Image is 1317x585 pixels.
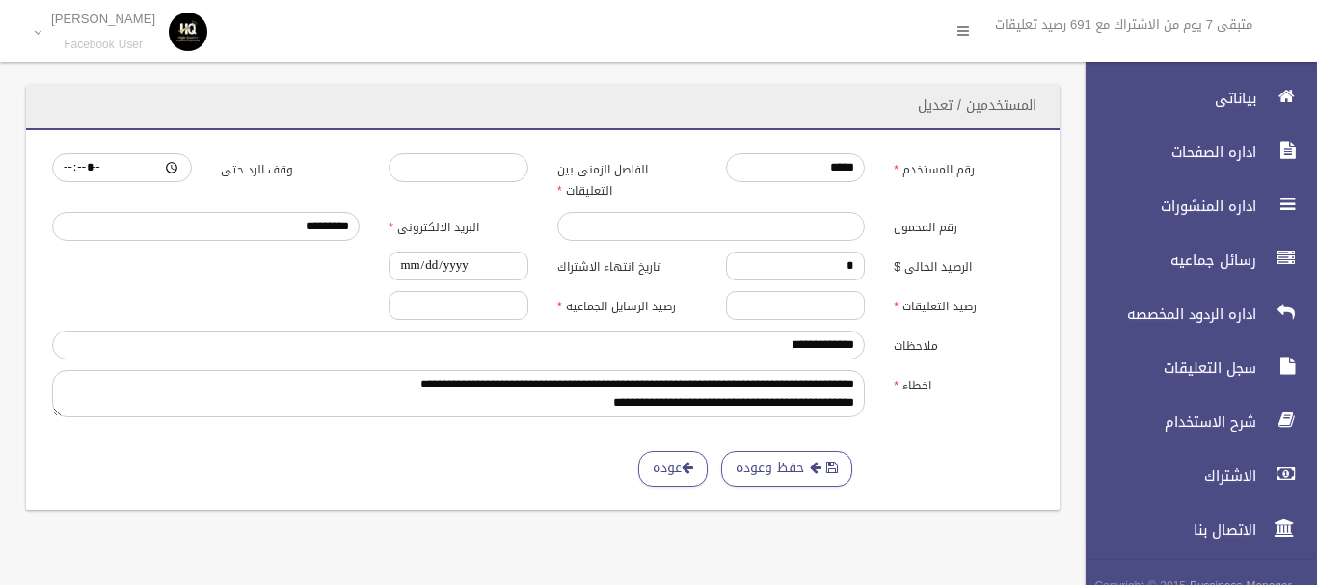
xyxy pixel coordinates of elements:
[879,212,1048,239] label: رقم المحمول
[51,12,155,26] p: [PERSON_NAME]
[1069,455,1317,497] a: الاشتراك
[1069,293,1317,335] a: اداره الردود المخصصه
[1069,131,1317,173] a: اداره الصفحات
[374,212,543,239] label: البريد الالكترونى
[895,87,1060,124] header: المستخدمين / تعديل
[1069,143,1262,162] span: اداره الصفحات
[1069,466,1262,486] span: الاشتراك
[1069,89,1262,108] span: بياناتى
[1069,347,1317,389] a: سجل التعليقات
[879,153,1048,180] label: رقم المستخدم
[543,153,712,201] label: الفاصل الزمنى بين التعليقات
[1069,185,1317,227] a: اداره المنشورات
[879,291,1048,318] label: رصيد التعليقات
[1069,401,1317,443] a: شرح الاستخدام
[1069,520,1262,540] span: الاتصال بنا
[1069,77,1317,120] a: بياناتى
[51,38,155,52] small: Facebook User
[543,252,712,279] label: تاريخ انتهاء الاشتراك
[1069,251,1262,270] span: رسائل جماعيه
[1069,412,1262,432] span: شرح الاستخدام
[1069,509,1317,551] a: الاتصال بنا
[879,370,1048,397] label: اخطاء
[543,291,712,318] label: رصيد الرسايل الجماعيه
[1069,305,1262,324] span: اداره الردود المخصصه
[638,451,708,487] a: عوده
[1069,197,1262,216] span: اداره المنشورات
[879,331,1048,358] label: ملاحظات
[721,451,852,487] button: حفظ وعوده
[1069,239,1317,281] a: رسائل جماعيه
[206,153,375,180] label: وقف الرد حتى
[1069,359,1262,378] span: سجل التعليقات
[879,252,1048,279] label: الرصيد الحالى $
